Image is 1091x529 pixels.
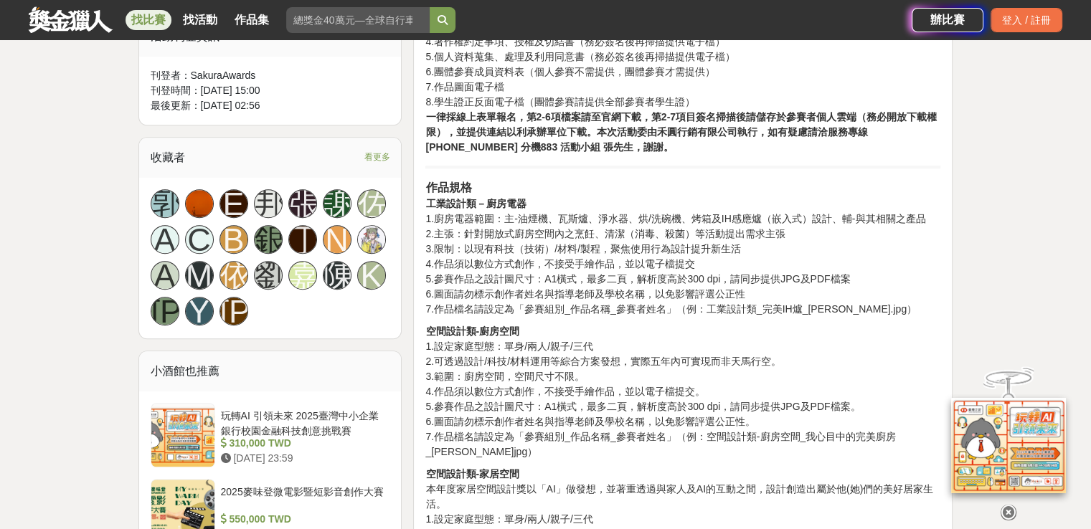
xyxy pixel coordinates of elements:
strong: 空間設計類-家居空間 [425,468,519,480]
a: K [357,261,386,290]
a: Y [185,297,214,325]
img: Avatar [358,226,385,253]
strong: 作品規格 [425,181,471,194]
a: 依 [219,261,248,290]
a: 嘉 [288,261,317,290]
img: Avatar [186,190,213,217]
div: 最後更新： [DATE] 02:56 [151,98,390,113]
a: 丁 [288,225,317,254]
div: 小酒館也推薦 [139,351,402,391]
div: 550,000 TWD [221,512,384,527]
a: [PERSON_NAME] [219,297,248,325]
a: 邦 [254,189,283,218]
a: C [185,225,214,254]
a: 找比賽 [126,10,171,30]
span: 看更多 [364,149,389,165]
a: Avatar [185,189,214,218]
a: [PERSON_NAME] [151,297,179,325]
a: M [185,261,214,290]
p: 1.廚房電器範圍：主-油煙機、瓦斯爐、淨水器、烘/洗碗機、烤箱及IH感應爐（嵌入式）設計、輔-與其相關之產品 2.主張：針對開放式廚房空間內之烹飪、清潔（消毒、殺菌）等活動提出需求主張 3.限制... [425,179,940,317]
a: 佐 [357,189,386,218]
a: 銀 [254,225,283,254]
a: E [219,189,248,218]
a: N [323,225,351,254]
div: [DATE] 23:59 [221,451,384,466]
strong: 空間設計類-廚房空間 [425,325,519,337]
strong: 工業設計類－廚房電器 [425,198,526,209]
input: 總獎金40萬元—全球自行車設計比賽 [286,7,430,33]
a: A [151,225,179,254]
a: 陳 [323,261,351,290]
div: 310,000 TWD [221,436,384,451]
div: 登入 / 註冊 [991,8,1062,32]
img: d2146d9a-e6f6-4337-9592-8cefde37ba6b.png [951,398,1066,493]
a: 玩轉AI 引領未來 2025臺灣中小企業銀行校園金融科技創意挑戰賽 310,000 TWD [DATE] 23:59 [151,403,390,467]
a: 郭 [151,189,179,218]
div: 2025麥味登微電影暨短影音創作大賽 [221,485,384,512]
a: 作品集 [229,10,275,30]
a: 謝 [323,189,351,218]
a: 辦比賽 [912,8,983,32]
div: 玩轉AI 引領未來 2025臺灣中小企業銀行校園金融科技創意挑戰賽 [221,409,384,436]
a: Avatar [357,225,386,254]
a: B [219,225,248,254]
div: 刊登時間： [DATE] 15:00 [151,83,390,98]
a: 找活動 [177,10,223,30]
strong: 一律採線上表單報名，第2-6項檔案請至官網下載，第2-7項目簽名掃描後請儲存於參賽者個人雲端（務必開放下載權限），並提供連結以利承辦單位下載。本次活動委由禾圓行銷有限公司執行，如有疑慮請洽服務專... [425,111,936,153]
a: 劉 [254,261,283,290]
a: 張 [288,189,317,218]
p: 1.設定家庭型態：單身/兩人/親子/三代 2.可透過設計/科技/材料運用等綜合方案發想，實際五年內可實現而非天馬行空。 3.範圍：廚房空間，空間尺寸不限。 4.作品須以數位方式創作，不接受手繪作... [425,324,940,459]
a: A [151,261,179,290]
div: 刊登者： SakuraAwards [151,68,390,83]
span: 收藏者 [151,151,185,163]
